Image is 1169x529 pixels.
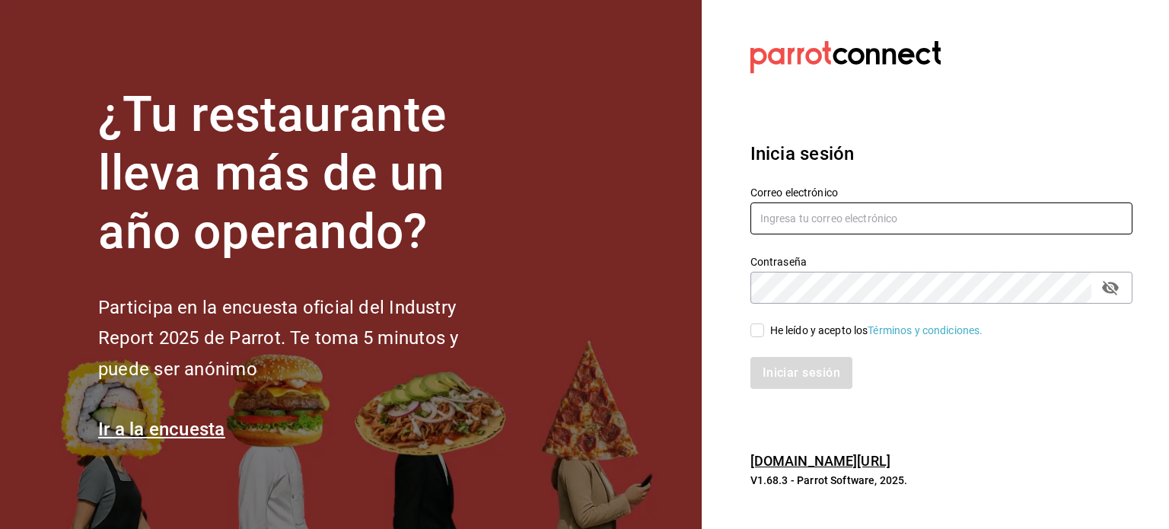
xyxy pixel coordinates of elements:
h2: Participa en la encuesta oficial del Industry Report 2025 de Parrot. Te toma 5 minutos y puede se... [98,292,509,385]
div: He leído y acepto los [770,323,983,339]
a: Términos y condiciones. [868,324,983,336]
label: Contraseña [750,257,1132,267]
h3: Inicia sesión [750,140,1132,167]
a: [DOMAIN_NAME][URL] [750,453,890,469]
input: Ingresa tu correo electrónico [750,202,1132,234]
a: Ir a la encuesta [98,419,225,440]
button: passwordField [1097,275,1123,301]
h1: ¿Tu restaurante lleva más de un año operando? [98,86,509,261]
p: V1.68.3 - Parrot Software, 2025. [750,473,1132,488]
label: Correo electrónico [750,187,1132,198]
